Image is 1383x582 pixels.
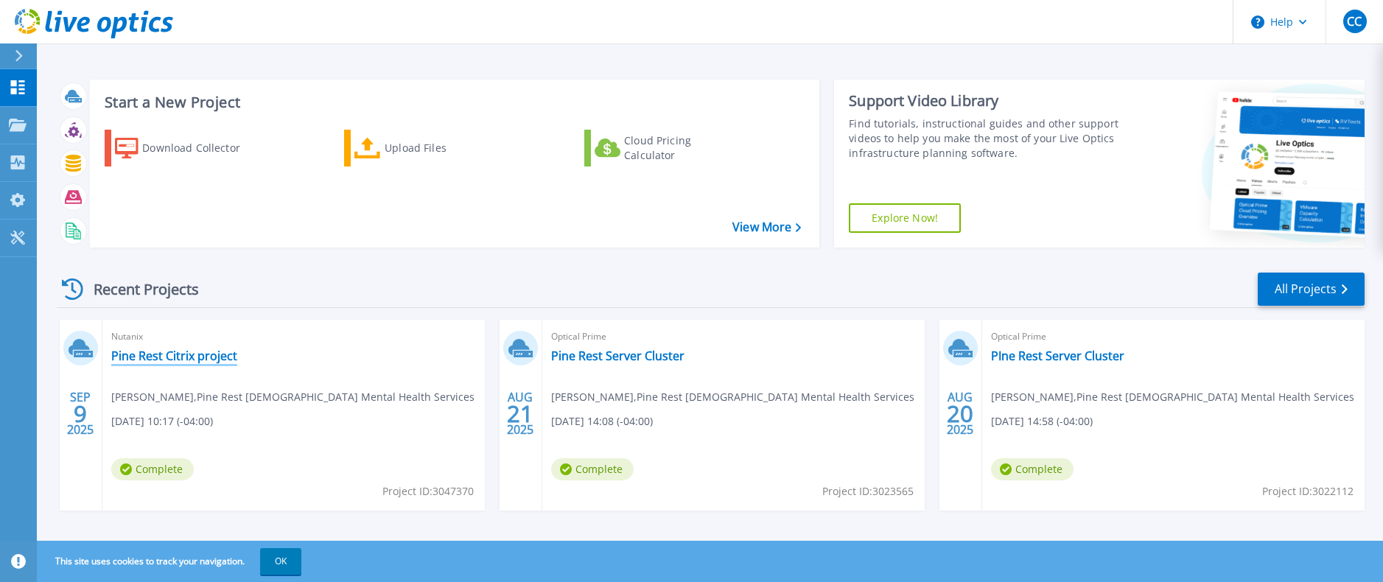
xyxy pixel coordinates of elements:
[1347,15,1362,27] span: CC
[260,548,301,575] button: OK
[584,130,749,166] a: Cloud Pricing Calculator
[732,220,801,234] a: View More
[551,389,914,405] span: [PERSON_NAME] , Pine Rest [DEMOGRAPHIC_DATA] Mental Health Services
[105,94,800,111] h3: Start a New Project
[991,348,1124,363] a: PIne Rest Server Cluster
[849,116,1118,161] div: Find tutorials, instructional guides and other support videos to help you make the most of your L...
[74,407,87,420] span: 9
[506,387,534,441] div: AUG 2025
[991,458,1074,480] span: Complete
[111,329,476,345] span: Nutanix
[991,413,1093,430] span: [DATE] 14:58 (-04:00)
[551,348,685,363] a: Pine Rest Server Cluster
[111,413,213,430] span: [DATE] 10:17 (-04:00)
[382,483,474,499] span: Project ID: 3047370
[946,387,974,441] div: AUG 2025
[947,407,973,420] span: 20
[41,548,301,575] span: This site uses cookies to track your navigation.
[111,458,194,480] span: Complete
[849,203,961,233] a: Explore Now!
[507,407,533,420] span: 21
[991,389,1354,405] span: [PERSON_NAME] , Pine Rest [DEMOGRAPHIC_DATA] Mental Health Services
[551,329,916,345] span: Optical Prime
[551,458,634,480] span: Complete
[822,483,914,499] span: Project ID: 3023565
[105,130,269,166] a: Download Collector
[142,133,260,163] div: Download Collector
[1258,273,1365,306] a: All Projects
[1262,483,1354,499] span: Project ID: 3022112
[551,413,653,430] span: [DATE] 14:08 (-04:00)
[385,133,503,163] div: Upload Files
[624,133,742,163] div: Cloud Pricing Calculator
[66,387,94,441] div: SEP 2025
[111,389,475,405] span: [PERSON_NAME] , Pine Rest [DEMOGRAPHIC_DATA] Mental Health Services
[849,91,1118,111] div: Support Video Library
[111,348,237,363] a: Pine Rest Citrix project
[991,329,1356,345] span: Optical Prime
[344,130,508,166] a: Upload Files
[57,271,219,307] div: Recent Projects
